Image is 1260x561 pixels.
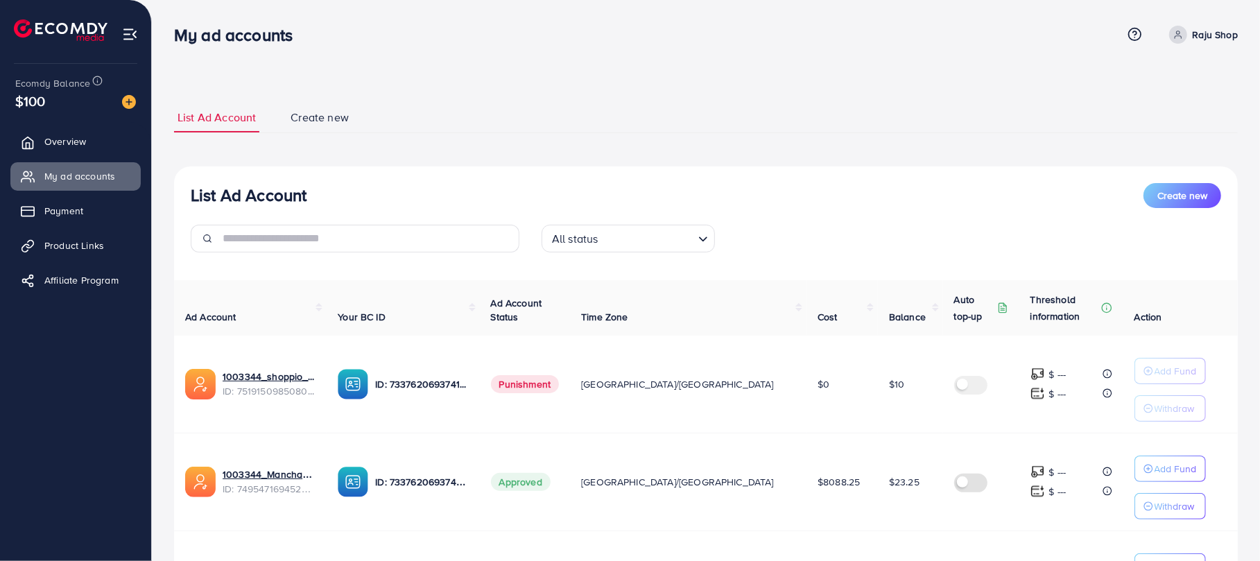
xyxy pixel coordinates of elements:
img: ic-ba-acc.ded83a64.svg [338,369,368,399]
p: ID: 7337620693741338625 [375,376,468,392]
span: $0 [818,377,829,391]
span: $23.25 [889,475,920,489]
span: Ecomdy Balance [15,76,90,90]
button: Add Fund [1134,358,1206,384]
span: Time Zone [581,310,628,324]
div: <span class='underline'>1003344_Manchaster_1745175503024</span></br>7495471694526988304 [223,467,316,496]
button: Add Fund [1134,456,1206,482]
img: top-up amount [1030,465,1045,479]
span: [GEOGRAPHIC_DATA]/[GEOGRAPHIC_DATA] [581,377,774,391]
span: Punishment [491,375,560,393]
img: top-up amount [1030,367,1045,381]
p: $ --- [1049,464,1067,481]
button: Withdraw [1134,493,1206,519]
span: Balance [889,310,926,324]
p: $ --- [1049,366,1067,383]
span: $10 [889,377,904,391]
img: ic-ba-acc.ded83a64.svg [338,467,368,497]
a: Overview [10,128,141,155]
span: Action [1134,310,1162,324]
button: Create new [1144,183,1221,208]
div: Search for option [542,225,715,252]
div: <span class='underline'>1003344_shoppio_1750688962312</span></br>7519150985080684551 [223,370,316,398]
span: ID: 7519150985080684551 [223,384,316,398]
span: $100 [13,87,48,115]
span: Ad Account Status [491,296,542,324]
iframe: Chat [1201,499,1250,551]
span: Cost [818,310,838,324]
img: ic-ads-acc.e4c84228.svg [185,467,216,497]
a: My ad accounts [10,162,141,190]
span: My ad accounts [44,169,115,183]
p: Auto top-up [954,291,994,325]
span: ID: 7495471694526988304 [223,482,316,496]
button: Withdraw [1134,395,1206,422]
a: 1003344_Manchaster_1745175503024 [223,467,316,481]
span: Overview [44,135,86,148]
a: Raju Shop [1164,26,1238,44]
input: Search for option [603,226,693,249]
span: Your BC ID [338,310,386,324]
p: $ --- [1049,386,1067,402]
a: Product Links [10,232,141,259]
span: [GEOGRAPHIC_DATA]/[GEOGRAPHIC_DATA] [581,475,774,489]
p: Add Fund [1155,363,1197,379]
p: Raju Shop [1193,26,1238,43]
img: logo [14,19,107,41]
p: ID: 7337620693741338625 [375,474,468,490]
span: List Ad Account [178,110,256,126]
img: image [122,95,136,109]
p: Withdraw [1155,400,1195,417]
span: Product Links [44,239,104,252]
span: Create new [291,110,349,126]
span: Approved [491,473,551,491]
img: top-up amount [1030,386,1045,401]
span: Create new [1157,189,1207,202]
h3: List Ad Account [191,185,307,205]
span: Affiliate Program [44,273,119,287]
a: Affiliate Program [10,266,141,294]
p: Threshold information [1030,291,1098,325]
a: 1003344_shoppio_1750688962312 [223,370,316,383]
img: ic-ads-acc.e4c84228.svg [185,369,216,399]
img: menu [122,26,138,42]
span: $8088.25 [818,475,860,489]
a: Payment [10,197,141,225]
span: Payment [44,204,83,218]
span: Ad Account [185,310,236,324]
p: $ --- [1049,483,1067,500]
img: top-up amount [1030,484,1045,499]
p: Withdraw [1155,498,1195,515]
h3: My ad accounts [174,25,304,45]
p: Add Fund [1155,460,1197,477]
span: All status [549,229,601,249]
